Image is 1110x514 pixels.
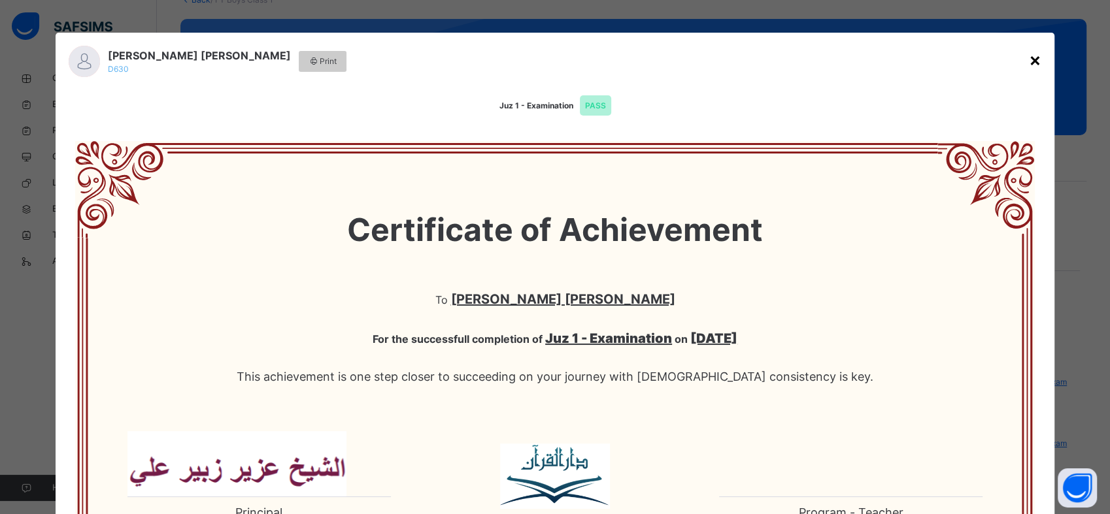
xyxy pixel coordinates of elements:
span: D630 [108,64,129,74]
span: For the successfull completion of on [114,319,996,358]
span: Juz 1 - Examination [499,101,611,110]
span: Certificate of Achievement [114,180,996,280]
span: [PERSON_NAME] [PERSON_NAME] [108,48,291,63]
button: Open asap [1058,468,1097,507]
span: To [114,280,996,319]
b: [DATE] [690,330,737,346]
span: PASS [580,95,611,116]
span: Print [309,56,337,67]
img: logo [500,443,610,509]
b: Juz 1 - Examination [545,330,672,346]
span: This achievement is one step closer to succeeding on your journey with [DEMOGRAPHIC_DATA] consist... [114,358,996,411]
b: [PERSON_NAME] [PERSON_NAME] [451,291,675,307]
div: × [1029,46,1041,73]
img: logo [127,431,346,496]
